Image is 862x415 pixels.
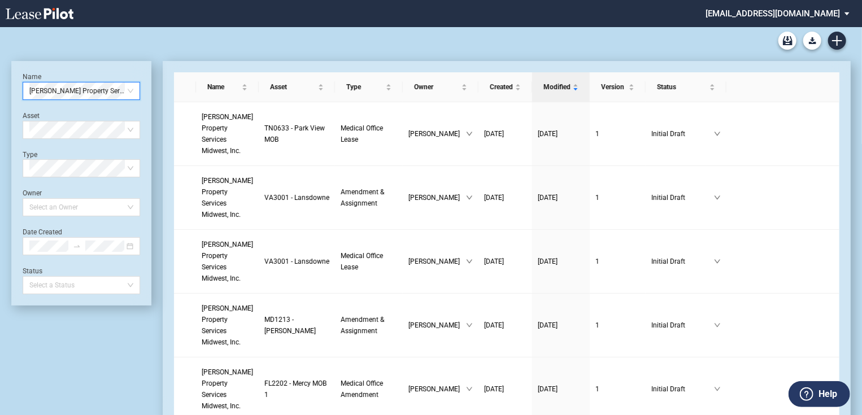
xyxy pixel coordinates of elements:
span: Owner [414,81,459,93]
span: Amendment & Assignment [341,188,384,207]
span: down [714,258,721,265]
span: down [714,386,721,392]
label: Asset [23,112,40,120]
a: [DATE] [538,192,584,203]
label: Status [23,267,42,275]
th: Modified [532,72,590,102]
span: Created [490,81,513,93]
a: Medical Office Lease [341,250,397,273]
a: FL2202 - Mercy MOB 1 [264,378,329,400]
a: [DATE] [484,192,526,203]
span: Name [207,81,240,93]
span: MD1213 - Dorsey Hall [264,316,316,335]
span: Initial Draft [651,128,714,139]
a: Archive [778,32,796,50]
th: Asset [259,72,335,102]
span: Medical Office Lease [341,124,383,143]
th: Owner [403,72,478,102]
a: Create new document [828,32,846,50]
span: down [466,322,473,329]
span: Medical Office Amendment [341,379,383,399]
span: Holladay Property Services Midwest, Inc. [202,241,253,282]
span: down [466,130,473,137]
a: [DATE] [484,256,526,267]
a: [DATE] [538,383,584,395]
span: Type [346,81,384,93]
a: TN0633 - Park View MOB [264,123,329,145]
span: Initial Draft [651,192,714,203]
a: [DATE] [484,383,526,395]
span: Holladay Property Services Midwest, Inc. [202,368,253,410]
span: [DATE] [484,130,504,138]
span: down [466,194,473,201]
button: Help [789,381,850,407]
span: Version [601,81,626,93]
span: Status [657,81,707,93]
span: down [466,386,473,392]
span: 1 [595,257,599,265]
th: Type [335,72,403,102]
span: 1 [595,130,599,138]
span: Initial Draft [651,256,714,267]
a: 1 [595,320,640,331]
span: Asset [270,81,316,93]
label: Date Created [23,228,62,236]
span: [DATE] [538,321,558,329]
span: Medical Office Lease [341,252,383,271]
span: to [73,242,81,250]
span: down [466,258,473,265]
span: [DATE] [484,321,504,329]
a: 1 [595,128,640,139]
a: [DATE] [538,320,584,331]
a: [DATE] [538,256,584,267]
a: Medical Office Lease [341,123,397,145]
th: Name [196,72,259,102]
span: Holladay Property Services Midwest, Inc. [202,113,253,155]
span: VA3001 - Lansdowne [264,194,329,202]
th: Created [478,72,532,102]
a: Medical Office Amendment [341,378,397,400]
a: [PERSON_NAME] Property Services Midwest, Inc. [202,303,253,348]
a: Amendment & Assignment [341,314,397,337]
span: [DATE] [484,257,504,265]
span: [DATE] [538,385,558,393]
a: [DATE] [484,320,526,331]
span: [DATE] [538,130,558,138]
span: Holladay Property Services Midwest, Inc. [202,177,253,219]
span: [DATE] [484,385,504,393]
a: 1 [595,256,640,267]
span: Amendment & Assignment [341,316,384,335]
span: Initial Draft [651,320,714,331]
a: 1 [595,383,640,395]
span: [PERSON_NAME] [408,128,466,139]
a: [DATE] [538,128,584,139]
span: Initial Draft [651,383,714,395]
th: Status [646,72,726,102]
span: 1 [595,194,599,202]
label: Type [23,151,37,159]
th: Version [590,72,646,102]
a: [PERSON_NAME] Property Services Midwest, Inc. [202,239,253,284]
a: 1 [595,192,640,203]
span: [DATE] [538,257,558,265]
a: MD1213 - [PERSON_NAME] [264,314,329,337]
span: 1 [595,385,599,393]
span: [PERSON_NAME] [408,192,466,203]
a: [DATE] [484,128,526,139]
a: Amendment & Assignment [341,186,397,209]
a: VA3001 - Lansdowne [264,256,329,267]
span: down [714,322,721,329]
span: [DATE] [538,194,558,202]
span: [PERSON_NAME] [408,256,466,267]
span: down [714,130,721,137]
span: [PERSON_NAME] [408,383,466,395]
button: Download Blank Form [803,32,821,50]
span: [PERSON_NAME] [408,320,466,331]
span: [DATE] [484,194,504,202]
a: [PERSON_NAME] Property Services Midwest, Inc. [202,175,253,220]
a: [PERSON_NAME] Property Services Midwest, Inc. [202,366,253,412]
span: Holladay Property Services Midwest, Inc. [29,82,133,99]
span: TN0633 - Park View MOB [264,124,325,143]
a: VA3001 - Lansdowne [264,192,329,203]
span: 1 [595,321,599,329]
